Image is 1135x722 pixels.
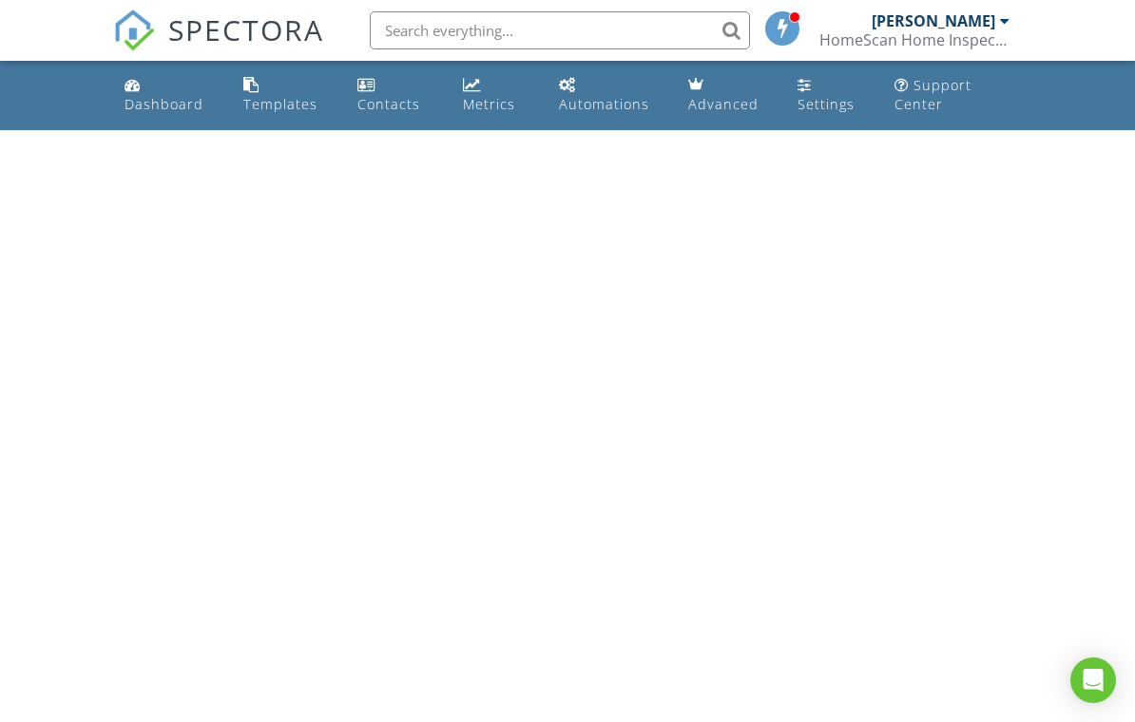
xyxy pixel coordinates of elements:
a: Advanced [681,68,775,123]
div: HomeScan Home Inspection Services, LLC [819,30,1010,49]
a: Templates [236,68,335,123]
a: Contacts [350,68,440,123]
a: Support Center [887,68,1017,123]
input: Search everything... [370,11,750,49]
div: Support Center [895,76,971,113]
div: Contacts [357,95,420,113]
div: Advanced [688,95,759,113]
div: [PERSON_NAME] [872,11,995,30]
a: Automations (Basic) [551,68,665,123]
div: Templates [243,95,317,113]
a: Dashboard [117,68,220,123]
div: Dashboard [125,95,203,113]
div: Automations [559,95,649,113]
a: SPECTORA [113,26,324,66]
span: SPECTORA [168,9,324,49]
div: Metrics [463,95,515,113]
div: Settings [798,95,855,113]
a: Metrics [455,68,536,123]
a: Settings [790,68,872,123]
div: Open Intercom Messenger [1070,657,1116,703]
img: The Best Home Inspection Software - Spectora [113,9,155,51]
